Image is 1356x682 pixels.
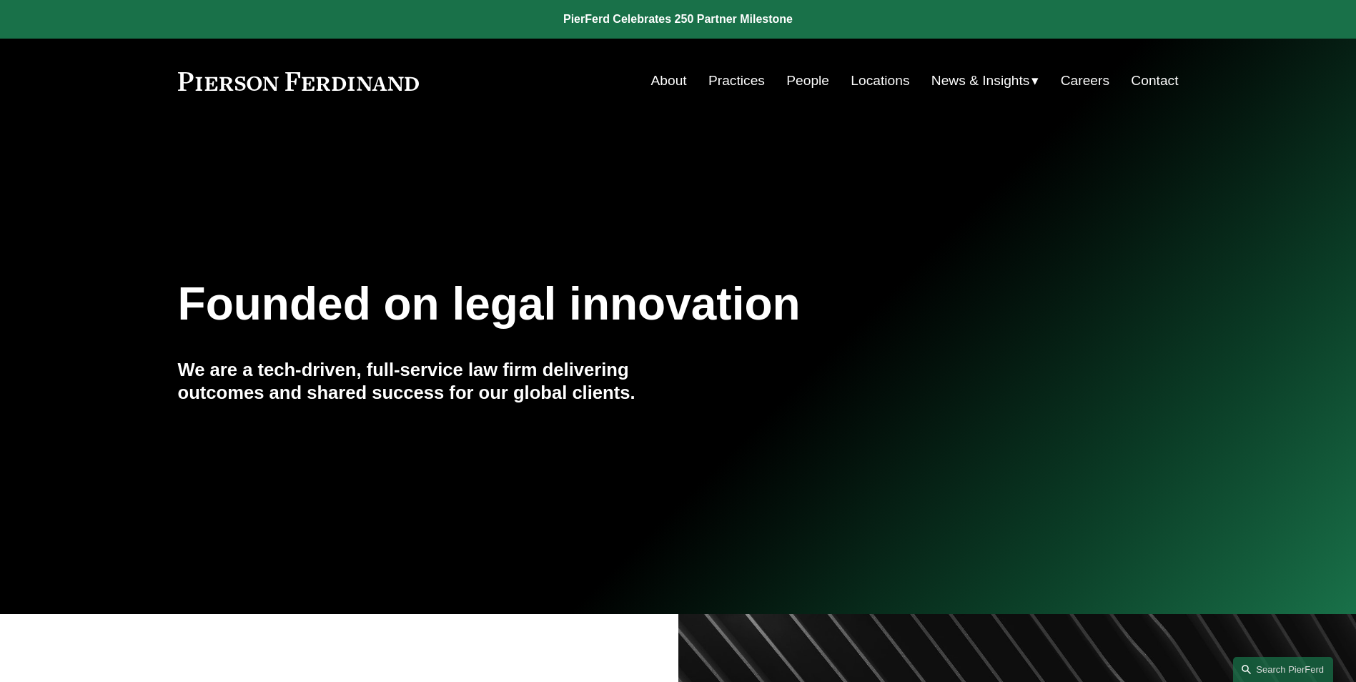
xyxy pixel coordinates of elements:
h1: Founded on legal innovation [178,278,1012,330]
a: Contact [1131,67,1178,94]
span: News & Insights [931,69,1030,94]
h4: We are a tech-driven, full-service law firm delivering outcomes and shared success for our global... [178,358,678,405]
a: Practices [708,67,765,94]
a: People [786,67,829,94]
a: About [651,67,687,94]
a: folder dropdown [931,67,1039,94]
a: Search this site [1233,657,1333,682]
a: Locations [851,67,909,94]
a: Careers [1061,67,1109,94]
